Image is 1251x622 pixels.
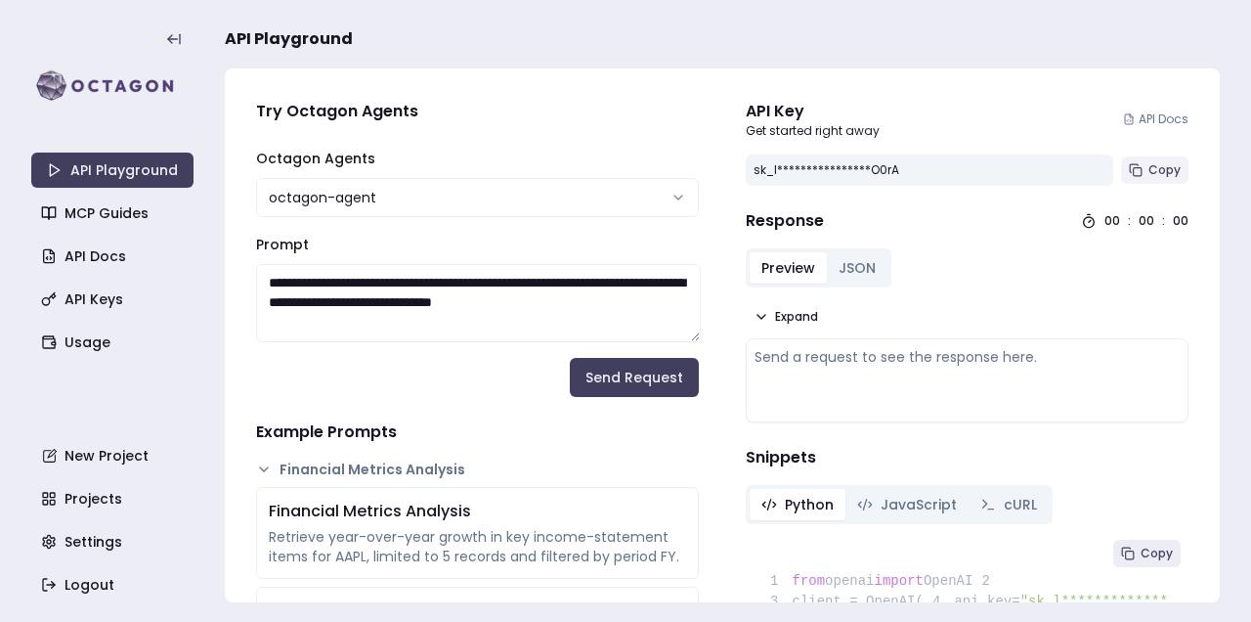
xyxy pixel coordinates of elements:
[33,196,195,231] a: MCP Guides
[33,438,195,473] a: New Project
[761,571,793,592] span: 1
[924,573,972,589] span: OpenAI
[827,252,887,284] button: JSON
[1148,162,1181,178] span: Copy
[1104,213,1120,229] div: 00
[256,235,309,254] label: Prompt
[256,100,699,123] h4: Try Octagon Agents
[746,209,824,233] h4: Response
[1139,213,1154,229] div: 00
[256,149,375,168] label: Octagon Agents
[875,573,924,589] span: import
[1004,495,1037,514] span: cURL
[755,347,1180,367] div: Send a request to see the response here.
[256,421,699,444] h4: Example Prompts
[1128,213,1131,229] div: :
[746,303,826,331] button: Expand
[972,571,1004,592] span: 2
[793,573,826,589] span: from
[256,460,699,479] button: Financial Metrics Analysis
[33,325,195,360] a: Usage
[881,495,957,514] span: JavaScript
[570,358,699,397] button: Send Request
[33,567,195,602] a: Logout
[33,481,195,516] a: Projects
[31,67,194,106] img: logo-rect-yK7x_WSZ.svg
[1173,213,1188,229] div: 00
[1121,156,1188,184] button: Copy
[31,153,194,188] a: API Playground
[954,594,1019,609] span: api_key=
[761,592,793,612] span: 3
[269,500,686,523] div: Financial Metrics Analysis
[225,27,353,51] span: API Playground
[1123,111,1188,127] a: API Docs
[746,446,1188,469] h4: Snippets
[750,252,827,284] button: Preview
[775,309,818,325] span: Expand
[924,592,955,612] span: 4
[33,524,195,559] a: Settings
[785,495,834,514] span: Python
[825,573,874,589] span: openai
[1113,540,1181,567] button: Copy
[33,282,195,317] a: API Keys
[746,123,880,139] p: Get started right away
[746,100,880,123] div: API Key
[269,527,686,566] div: Retrieve year-over-year growth in key income-statement items for AAPL, limited to 5 records and f...
[33,239,195,274] a: API Docs
[761,594,924,609] span: client = OpenAI(
[1141,546,1173,561] span: Copy
[1162,213,1165,229] div: :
